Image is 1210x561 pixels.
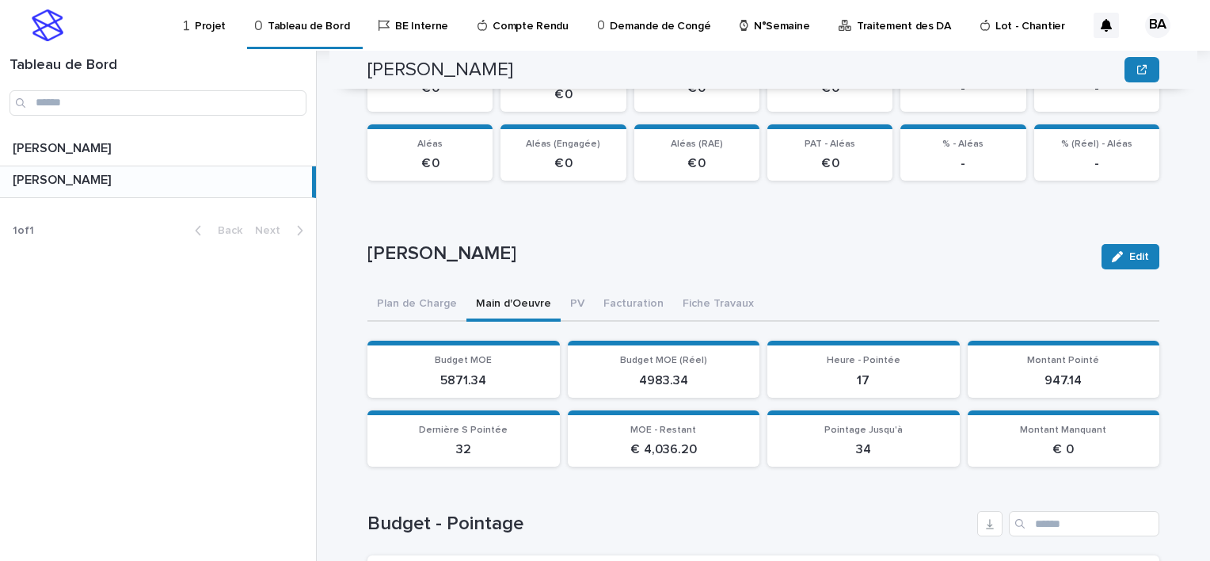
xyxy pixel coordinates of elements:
[630,426,696,435] span: MOE - Restant
[777,442,950,457] p: 34
[13,138,114,156] p: [PERSON_NAME]
[561,288,594,322] button: PV
[1145,13,1170,38] div: BA
[977,373,1151,388] p: 947.14
[377,442,550,457] p: 32
[777,373,950,388] p: 17
[435,356,492,365] span: Budget MOE
[777,156,883,171] p: € 0
[367,513,971,536] h1: Budget - Pointage
[377,156,483,171] p: € 0
[1020,426,1106,435] span: Montant Manquant
[510,156,616,171] p: € 0
[510,87,616,102] p: € 0
[910,156,1016,171] p: -
[824,426,903,435] span: Pointage Jusqu'à
[10,90,306,116] input: Search
[827,356,900,365] span: Heure - Pointée
[466,288,561,322] button: Main d'Oeuvre
[1044,156,1150,171] p: -
[1061,139,1132,149] span: % (Réel) - Aléas
[620,356,707,365] span: Budget MOE (Réel)
[526,139,600,149] span: Aléas (Engagée)
[577,373,751,388] p: 4983.34
[671,139,723,149] span: Aléas (RAE)
[942,139,984,149] span: % - Aléas
[977,442,1151,457] p: € 0
[1009,511,1159,536] input: Search
[673,288,763,322] button: Fiche Travaux
[367,242,1089,265] p: [PERSON_NAME]
[805,139,855,149] span: PAT - Aléas
[419,426,508,435] span: Dernière S Pointée
[367,59,513,82] h2: [PERSON_NAME]
[208,225,242,236] span: Back
[417,139,443,149] span: Aléas
[577,442,751,457] p: € 4,036.20
[13,170,114,188] p: [PERSON_NAME]
[1027,356,1099,365] span: Montant Pointé
[255,225,290,236] span: Next
[1102,244,1159,269] button: Edit
[1129,251,1149,262] span: Edit
[32,10,63,41] img: stacker-logo-s-only.png
[367,288,466,322] button: Plan de Charge
[644,156,750,171] p: € 0
[377,373,550,388] p: 5871.34
[182,223,249,238] button: Back
[594,288,673,322] button: Facturation
[10,57,306,74] h1: Tableau de Bord
[249,223,316,238] button: Next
